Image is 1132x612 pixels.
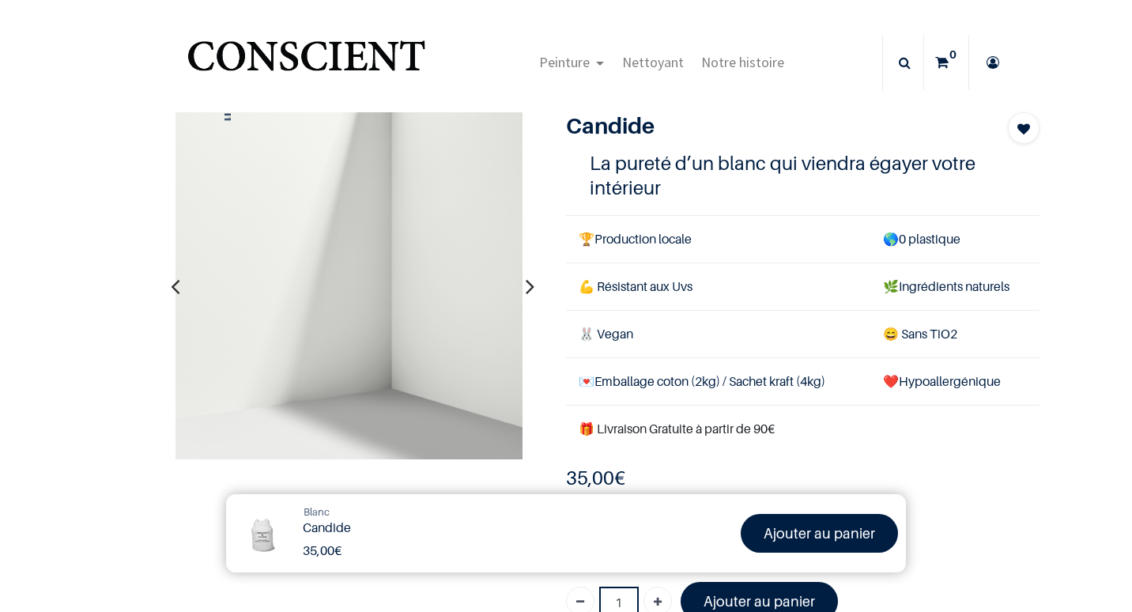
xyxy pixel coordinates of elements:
[883,278,899,294] span: 🌿
[175,112,523,460] img: Product image
[704,593,815,610] font: Ajouter au panier
[764,525,875,542] font: Ajouter au panier
[184,32,428,94] a: Logo of Conscient
[883,326,908,342] span: 😄 S
[303,542,334,558] span: 35,00
[622,53,684,71] span: Nettoyant
[741,514,898,553] a: Ajouter au panier
[304,505,330,518] span: Blanc
[1017,119,1030,138] span: Add to wishlist
[1008,112,1040,144] button: Add to wishlist
[579,326,633,342] span: 🐰 Vegan
[234,502,293,561] img: Product Image
[924,35,968,90] a: 0
[530,35,613,90] a: Peinture
[579,278,692,294] span: 💪 Résistant aux Uvs
[566,467,614,489] span: 35,00
[566,467,625,489] b: €
[870,215,1040,263] td: 0 plastique
[303,520,577,535] h1: Candide
[579,421,775,436] font: 🎁 Livraison Gratuite à partir de 90€
[566,215,870,263] td: Production locale
[590,151,1016,200] h4: La pureté d’un blanc qui viendra égayer votre intérieur
[579,231,594,247] span: 🏆
[870,263,1040,310] td: Ingrédients naturels
[201,116,255,170] img: Product image
[883,231,899,247] span: 🌎
[303,542,341,558] b: €
[1051,510,1125,584] iframe: Tidio Chat
[304,504,330,520] a: Blanc
[539,53,590,71] span: Peinture
[566,358,870,406] td: Emballage coton (2kg) / Sachet kraft (4kg)
[701,53,784,71] span: Notre histoire
[566,112,968,139] h1: Candide
[184,32,428,94] img: Conscient
[870,358,1040,406] td: ❤️Hypoallergénique
[945,47,960,62] sup: 0
[870,310,1040,357] td: ans TiO2
[579,373,594,389] span: 💌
